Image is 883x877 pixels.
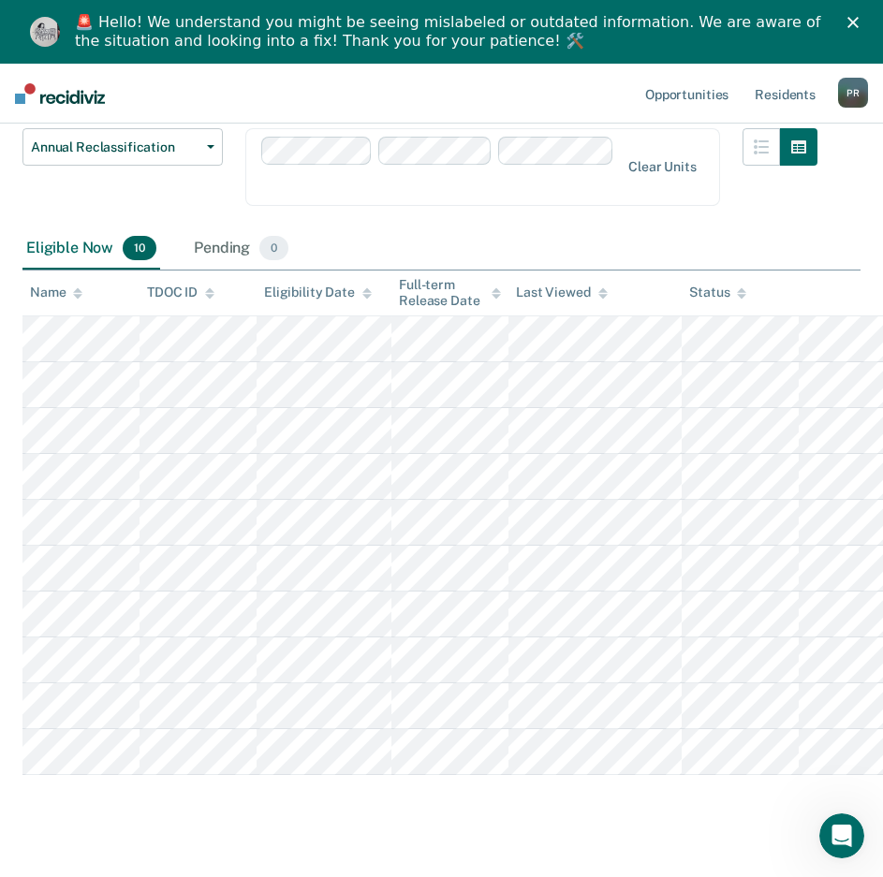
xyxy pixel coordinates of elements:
div: Name [30,285,82,300]
div: Full-term Release Date [399,277,501,309]
span: 10 [123,236,156,260]
div: 🚨 Hello! We understand you might be seeing mislabeled or outdated information. We are aware of th... [75,13,823,51]
div: Pending0 [190,228,292,270]
div: TDOC ID [147,285,214,300]
span: 0 [259,236,288,260]
div: Clear units [628,159,697,175]
div: Eligibility Date [264,285,372,300]
img: Recidiviz [15,83,105,104]
div: Last Viewed [516,285,607,300]
div: P R [838,78,868,108]
span: Annual Reclassification [31,139,199,155]
div: Close [847,17,866,28]
a: Residents [751,64,819,124]
div: Eligible Now10 [22,228,160,270]
div: Status [689,285,746,300]
img: Profile image for Kim [30,17,60,47]
button: Annual Reclassification [22,128,223,166]
a: Opportunities [641,64,732,124]
button: PR [838,78,868,108]
iframe: Intercom live chat [819,813,864,858]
